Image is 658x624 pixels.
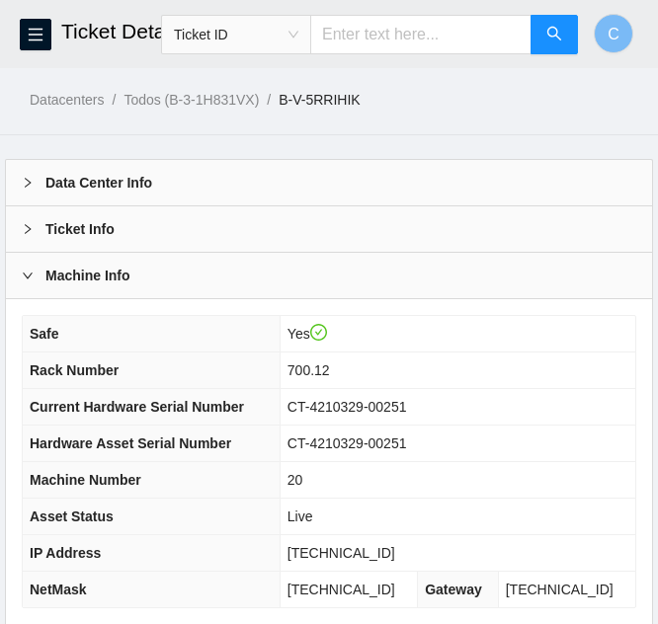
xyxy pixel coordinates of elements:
span: check-circle [310,324,328,342]
span: Gateway [425,582,482,597]
span: C [608,22,619,46]
span: Ticket ID [174,20,298,49]
b: Data Center Info [45,172,152,194]
span: NetMask [30,582,87,597]
button: C [594,14,633,53]
span: CT-4210329-00251 [288,399,407,415]
b: Ticket Info [45,218,115,240]
a: B-V-5RRIHIK [279,92,360,108]
span: Asset Status [30,508,114,524]
span: 700.12 [288,362,330,378]
span: Rack Number [30,362,119,378]
div: Machine Info [6,253,652,298]
span: Live [288,508,313,524]
span: Hardware Asset Serial Number [30,435,231,451]
span: Machine Number [30,472,141,488]
input: Enter text here... [310,15,532,54]
span: menu [21,27,50,42]
span: Current Hardware Serial Number [30,399,244,415]
button: search [531,15,578,54]
span: [TECHNICAL_ID] [506,582,614,597]
span: Safe [30,326,59,342]
span: / [112,92,116,108]
span: right [22,223,34,235]
span: [TECHNICAL_ID] [288,545,395,561]
span: Yes [288,326,327,342]
div: Data Center Info [6,160,652,205]
span: [TECHNICAL_ID] [288,582,395,597]
button: menu [20,19,51,50]
span: CT-4210329-00251 [288,435,407,451]
a: Todos (B-3-1H831VX) [123,92,259,108]
span: right [22,177,34,189]
span: right [22,270,34,281]
span: search [546,26,562,44]
b: Machine Info [45,265,130,286]
span: IP Address [30,545,101,561]
span: / [267,92,271,108]
div: Ticket Info [6,206,652,252]
a: Datacenters [30,92,104,108]
span: 20 [288,472,303,488]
